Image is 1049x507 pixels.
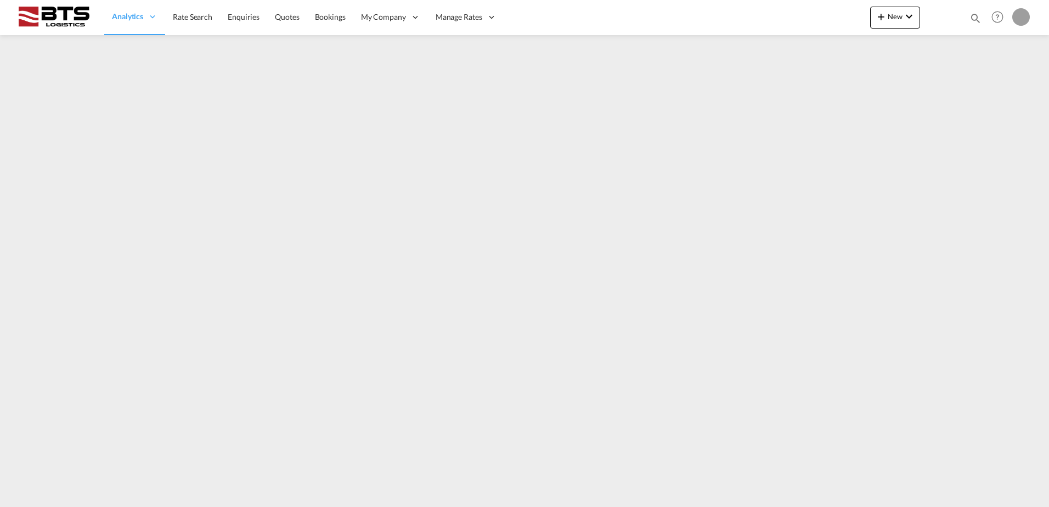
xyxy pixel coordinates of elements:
[16,5,91,30] img: cdcc71d0be7811ed9adfbf939d2aa0e8.png
[870,7,920,29] button: icon-plus 400-fgNewicon-chevron-down
[969,12,982,24] md-icon: icon-magnify
[988,8,1007,26] span: Help
[173,12,212,21] span: Rate Search
[275,12,299,21] span: Quotes
[875,12,916,21] span: New
[436,12,482,22] span: Manage Rates
[988,8,1012,27] div: Help
[228,12,260,21] span: Enquiries
[315,12,346,21] span: Bookings
[875,10,888,23] md-icon: icon-plus 400-fg
[903,10,916,23] md-icon: icon-chevron-down
[969,12,982,29] div: icon-magnify
[112,11,143,22] span: Analytics
[361,12,406,22] span: My Company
